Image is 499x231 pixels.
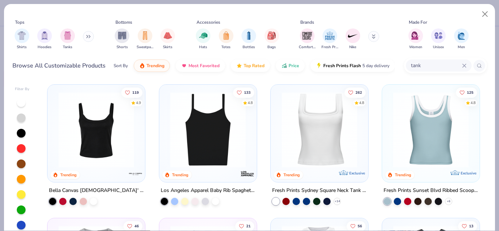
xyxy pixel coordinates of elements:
[316,63,322,69] img: flash.gif
[302,30,313,41] img: Comfort Colors Image
[18,31,26,40] img: Shirts Image
[222,31,230,40] img: Totes Image
[136,100,141,105] div: 4.9
[231,59,270,72] button: Top Rated
[461,171,476,176] span: Exclusive
[267,45,276,50] span: Bags
[12,61,106,70] div: Browse All Customizable Products
[137,28,153,50] button: filter button
[118,31,126,40] img: Shorts Image
[247,100,252,105] div: 4.8
[219,28,233,50] div: filter for Totes
[249,92,332,168] img: cbf11e79-2adf-4c6b-b19e-3da42613dd1b
[132,91,139,94] span: 119
[358,224,362,228] span: 56
[447,199,450,204] span: + 6
[311,59,395,72] button: Fresh Prints Flash5 day delivery
[321,45,338,50] span: Fresh Prints
[15,86,30,92] div: Filter By
[244,91,250,94] span: 133
[361,92,444,168] img: 63ed7c8a-03b3-4701-9f69-be4b1adc9c5f
[264,28,279,50] div: filter for Bags
[236,63,242,69] img: TopRated.gif
[141,31,149,40] img: Sweatpants Image
[49,186,144,195] div: Bella Canvas [DEMOGRAPHIC_DATA]' Micro Ribbed Scoop Tank
[233,87,254,97] button: Like
[362,62,389,70] span: 5 day delivery
[137,45,153,50] span: Sweatpants
[323,63,361,69] span: Fresh Prints Flash
[458,45,465,50] span: Men
[199,31,207,40] img: Hats Image
[134,59,170,72] button: Trending
[469,224,473,228] span: 13
[456,87,477,97] button: Like
[276,59,305,72] button: Price
[454,28,469,50] div: filter for Men
[299,28,316,50] div: filter for Comfort Colors
[221,45,231,50] span: Totes
[63,45,72,50] span: Tanks
[408,28,423,50] div: filter for Women
[321,28,338,50] div: filter for Fresh Prints
[37,28,52,50] button: filter button
[347,30,358,41] img: Nike Image
[60,28,75,50] div: filter for Tanks
[454,28,469,50] button: filter button
[121,87,142,97] button: Like
[64,31,72,40] img: Tanks Image
[467,91,473,94] span: 125
[15,19,24,26] div: Tops
[197,19,220,26] div: Accessories
[409,19,427,26] div: Made For
[219,28,233,50] button: filter button
[349,171,365,176] span: Exclusive
[160,28,175,50] div: filter for Skirts
[137,28,153,50] div: filter for Sweatpants
[41,31,49,40] img: Hoodies Image
[160,28,175,50] button: filter button
[114,62,128,69] div: Sort By
[244,63,264,69] span: Top Rated
[411,31,420,40] img: Women Image
[433,45,444,50] span: Unisex
[241,28,256,50] button: filter button
[346,28,360,50] button: filter button
[243,45,255,50] span: Bottles
[245,31,253,40] img: Bottles Image
[115,19,132,26] div: Bottoms
[278,92,361,168] img: 94a2aa95-cd2b-4983-969b-ecd512716e9a
[196,28,210,50] div: filter for Hats
[408,28,423,50] button: filter button
[344,87,366,97] button: Like
[199,45,207,50] span: Hats
[478,7,492,21] button: Close
[139,63,145,69] img: trending.gif
[161,186,255,195] div: Los Angeles Apparel Baby Rib Spaghetti Tank
[299,28,316,50] button: filter button
[389,92,472,168] img: 805349cc-a073-4baf-ae89-b2761e757b43
[146,63,164,69] span: Trending
[246,224,250,228] span: 21
[60,28,75,50] button: filter button
[349,45,356,50] span: Nike
[272,186,367,195] div: Fresh Prints Sydney Square Neck Tank Top
[299,45,316,50] span: Comfort Colors
[163,45,172,50] span: Skirts
[15,28,29,50] button: filter button
[321,28,338,50] button: filter button
[55,92,138,168] img: 8af284bf-0d00-45ea-9003-ce4b9a3194ad
[37,28,52,50] div: filter for Hoodies
[457,31,465,40] img: Men Image
[431,28,446,50] div: filter for Unisex
[129,166,143,181] img: Bella + Canvas logo
[166,92,249,168] img: df0d61e8-2aa9-4583-81f3-fc8252e5a59e
[240,166,255,181] img: Los Angeles Apparel logo
[431,28,446,50] button: filter button
[346,28,360,50] div: filter for Nike
[164,31,172,40] img: Skirts Image
[334,199,340,204] span: + 14
[134,224,139,228] span: 46
[471,100,476,105] div: 4.8
[15,28,29,50] div: filter for Shirts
